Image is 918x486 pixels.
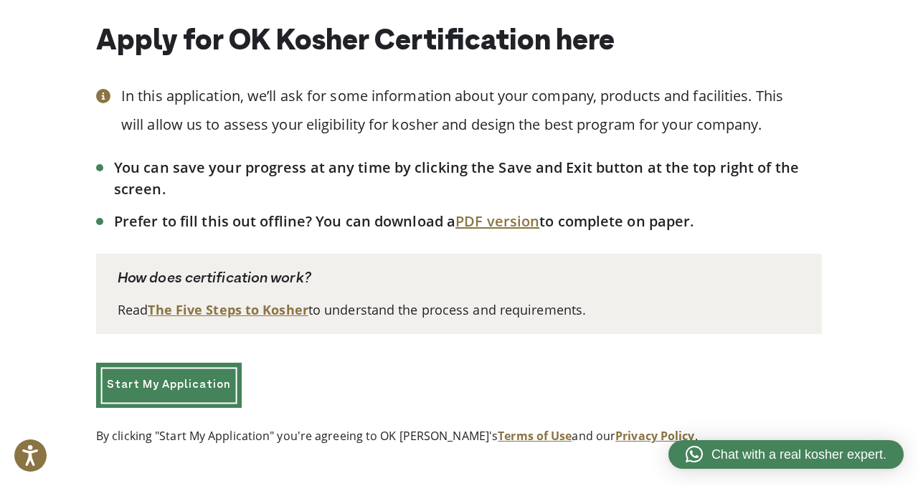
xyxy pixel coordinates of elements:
[615,428,694,444] a: Privacy Policy
[118,300,800,320] p: Read to understand the process and requirements.
[498,428,572,444] a: Terms of Use
[668,440,904,469] a: Chat with a real kosher expert.
[455,211,539,231] a: PDF version
[711,445,886,464] span: Chat with a real kosher expert.
[118,268,800,290] p: How does certification work?
[114,211,822,232] li: Prefer to fill this out offline? You can download a to complete on paper.
[148,301,308,318] a: The Five Steps to Kosher
[121,82,822,139] p: In this application, we’ll ask for some information about your company, products and facilities. ...
[96,363,242,408] a: Start My Application
[114,157,822,200] li: You can save your progress at any time by clicking the Save and Exit button at the top right of t...
[96,427,822,444] p: By clicking "Start My Application" you're agreeing to OK [PERSON_NAME]'s and our .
